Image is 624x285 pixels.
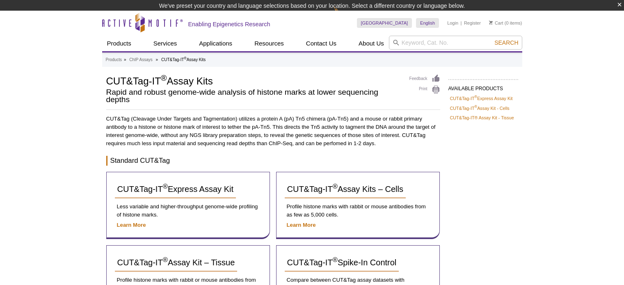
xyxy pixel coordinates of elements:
a: Services [149,36,182,51]
a: Applications [194,36,237,51]
span: CUT&Tag-IT Express Assay Kit [117,185,233,194]
sup: ® [163,256,168,264]
sup: ® [184,56,187,60]
sup: ® [161,73,167,82]
h2: AVAILABLE PRODUCTS [448,79,518,94]
a: English [416,18,439,28]
a: Products [106,56,122,64]
a: CUT&Tag-IT®Spike-In Control [285,254,399,272]
a: Register [464,20,481,26]
a: CUT&Tag-IT®Express Assay Kit [450,95,513,102]
sup: ® [333,182,338,190]
h2: Rapid and robust genome-wide analysis of histone marks at lower sequencing depths [106,89,401,103]
a: Login [447,20,458,26]
img: Your Cart [489,21,493,25]
span: Search [494,39,518,46]
a: Print [409,85,440,94]
a: About Us [354,36,389,51]
p: CUT&Tag (Cleavage Under Targets and Tagmentation) utilizes a protein A (pA) Tn5 chimera (pA-Tn5) ... [106,115,440,148]
a: Contact Us [301,36,341,51]
a: Products [102,36,136,51]
button: Search [492,39,521,46]
li: » [156,57,158,62]
img: Change Here [334,6,356,25]
a: ChIP Assays [129,56,153,64]
a: CUT&Tag-IT®Assay Kit - Cells [450,105,510,112]
a: Feedback [409,74,440,83]
span: CUT&Tag-IT Assay Kits – Cells [287,185,403,194]
li: (0 items) [489,18,522,28]
a: [GEOGRAPHIC_DATA] [357,18,412,28]
a: CUT&Tag-IT®Assay Kit – Tissue [115,254,238,272]
a: Learn More [287,222,316,228]
li: » [124,57,126,62]
h3: Standard CUT&Tag [106,156,440,166]
li: CUT&Tag-IT Assay Kits [161,57,206,62]
h1: CUT&Tag-IT Assay Kits [106,74,401,87]
sup: ® [475,95,478,99]
input: Keyword, Cat. No. [389,36,522,50]
span: CUT&Tag-IT Spike-In Control [287,258,397,267]
a: Learn More [117,222,146,228]
a: Cart [489,20,503,26]
p: Less variable and higher-throughput genome-wide profiling of histone marks. [115,203,261,219]
li: | [461,18,462,28]
a: CUT&Tag-IT® Assay Kit - Tissue [450,114,514,121]
h2: Enabling Epigenetics Research [188,21,270,28]
p: Profile histone marks with rabbit or mouse antibodies from as few as 5,000 cells. [285,203,431,219]
span: CUT&Tag-IT Assay Kit – Tissue [117,258,235,267]
a: CUT&Tag-IT®Assay Kits – Cells [285,180,406,198]
sup: ® [163,182,168,190]
sup: ® [475,105,478,109]
a: CUT&Tag-IT®Express Assay Kit [115,180,236,198]
sup: ® [333,256,338,264]
a: Resources [249,36,289,51]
